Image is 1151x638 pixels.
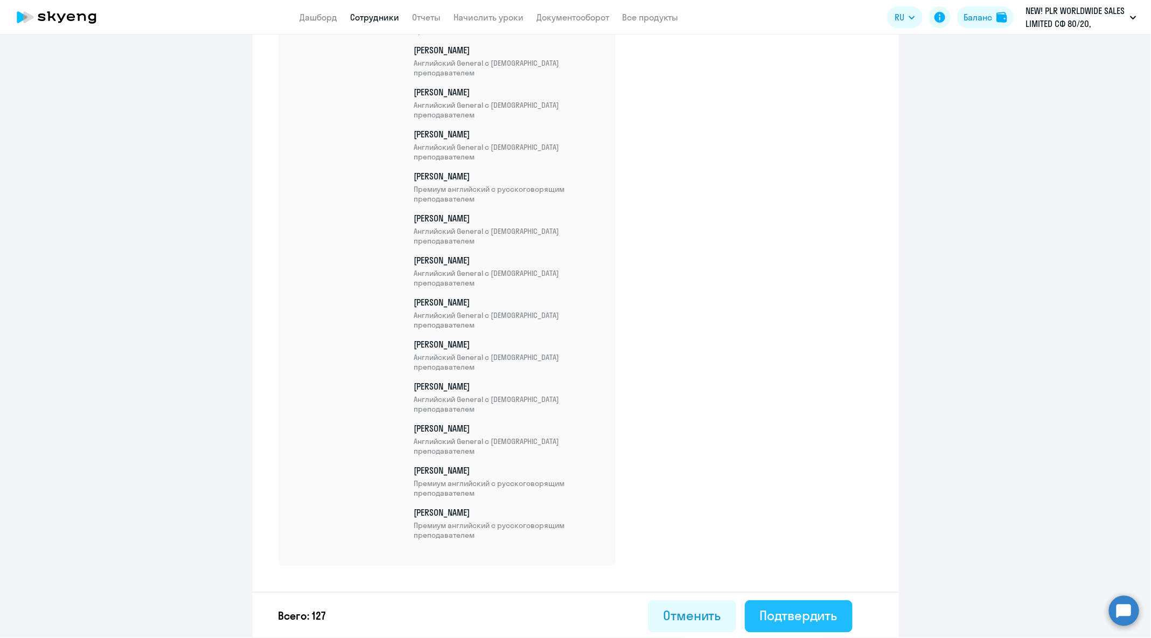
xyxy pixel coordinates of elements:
[414,212,603,246] p: [PERSON_NAME]
[663,607,721,625] div: Отменить
[414,352,603,372] span: Английский General с [DEMOGRAPHIC_DATA] преподавателем
[996,12,1007,23] img: balance
[414,44,603,78] p: [PERSON_NAME]
[414,394,603,414] span: Английский General с [DEMOGRAPHIC_DATA] преподавателем
[414,142,603,162] span: Английский General с [DEMOGRAPHIC_DATA] преподавателем
[957,6,1014,28] button: Балансbalance
[648,600,736,633] button: Отменить
[964,11,992,24] div: Баланс
[300,12,338,23] a: Дашборд
[414,380,603,414] p: [PERSON_NAME]
[414,521,603,540] span: Премиум английский с русскоговорящим преподавателем
[1026,4,1126,30] p: NEW! PLR WORLDWIDE SALES LIMITED СФ 80/20, [GEOGRAPHIC_DATA], ООО
[537,12,610,23] a: Документооборот
[887,6,923,28] button: RU
[414,100,603,120] span: Английский General с [DEMOGRAPHIC_DATA] преподавателем
[414,507,603,540] p: [PERSON_NAME]
[414,170,603,204] p: [PERSON_NAME]
[414,310,603,330] span: Английский General с [DEMOGRAPHIC_DATA] преподавателем
[745,600,853,633] button: Подтвердить
[414,226,603,246] span: Английский General с [DEMOGRAPHIC_DATA] преподавателем
[414,436,603,456] span: Английский General с [DEMOGRAPHIC_DATA] преподавателем
[414,254,603,288] p: [PERSON_NAME]
[278,609,326,624] p: Всего: 127
[414,58,603,78] span: Английский General с [DEMOGRAPHIC_DATA] преподавателем
[414,296,603,330] p: [PERSON_NAME]
[351,12,400,23] a: Сотрудники
[895,11,904,24] span: RU
[760,607,838,625] div: Подтвердить
[414,86,603,120] p: [PERSON_NAME]
[1020,4,1142,30] button: NEW! PLR WORLDWIDE SALES LIMITED СФ 80/20, [GEOGRAPHIC_DATA], ООО
[414,422,603,456] p: [PERSON_NAME]
[454,12,524,23] a: Начислить уроки
[623,12,679,23] a: Все продукты
[414,464,603,498] p: [PERSON_NAME]
[414,338,603,372] p: [PERSON_NAME]
[414,478,603,498] span: Премиум английский с русскоговорящим преподавателем
[414,184,603,204] span: Премиум английский с русскоговорящим преподавателем
[413,12,441,23] a: Отчеты
[414,128,603,162] p: [PERSON_NAME]
[414,268,603,288] span: Английский General с [DEMOGRAPHIC_DATA] преподавателем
